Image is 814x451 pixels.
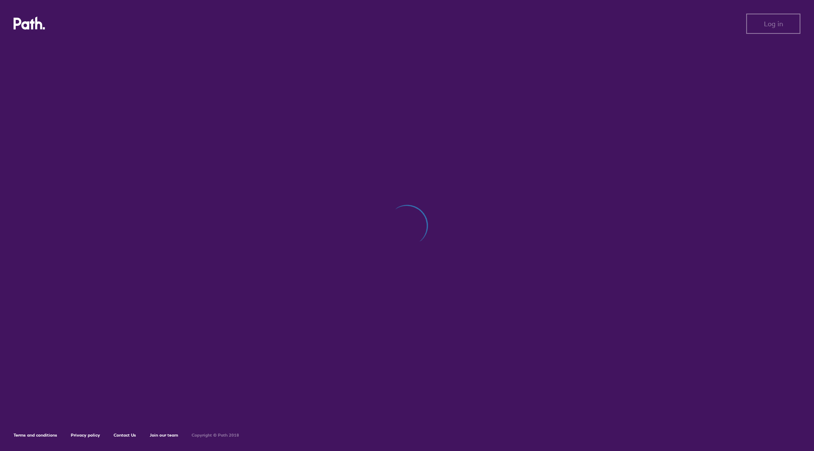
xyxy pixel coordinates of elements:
[14,432,57,438] a: Terms and conditions
[746,14,800,34] button: Log in
[114,432,136,438] a: Contact Us
[764,20,783,28] span: Log in
[71,432,100,438] a: Privacy policy
[150,432,178,438] a: Join our team
[192,433,239,438] h6: Copyright © Path 2018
